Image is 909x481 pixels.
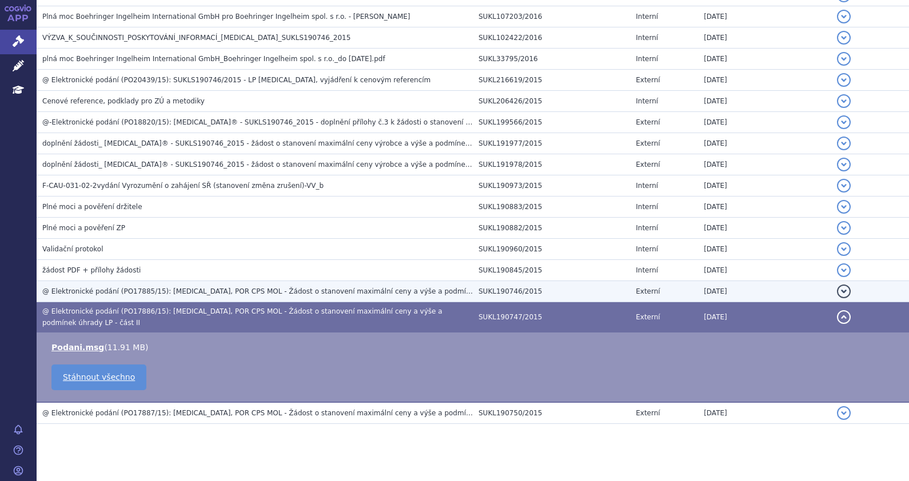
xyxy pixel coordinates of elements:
td: [DATE] [698,402,831,424]
td: SUKL216619/2015 [473,70,630,91]
span: Plné moci a pověření držitele [42,203,142,211]
td: [DATE] [698,302,831,332]
span: Interní [636,203,658,211]
li: ( ) [51,342,898,353]
span: VÝZVA_K_SOUČINNOSTI_POSKYTOVÁNÍ_INFORMACÍ_OFEV_SUKLS190746_2015 [42,34,350,42]
span: Externí [636,161,660,169]
span: @ Elektronické podání (PO17885/15): OFEV, POR CPS MOL - Žádost o stanovení maximální ceny a výše ... [42,287,543,295]
button: detail [837,158,851,171]
button: detail [837,73,851,87]
td: [DATE] [698,154,831,175]
span: Interní [636,34,658,42]
td: [DATE] [698,197,831,218]
td: [DATE] [698,175,831,197]
span: 11.91 MB [107,343,145,352]
button: detail [837,52,851,66]
button: detail [837,310,851,324]
td: SUKL199566/2015 [473,112,630,133]
button: detail [837,31,851,45]
td: [DATE] [698,281,831,302]
td: [DATE] [698,91,831,112]
td: SUKL190747/2015 [473,302,630,332]
td: SUKL191977/2015 [473,133,630,154]
span: Externí [636,409,660,417]
button: detail [837,10,851,23]
button: detail [837,200,851,214]
td: SUKL190973/2015 [473,175,630,197]
span: F-CAU-031-02-2vydání Vyrozumění o zahájení SŘ (stanovení změna zrušení)-VV_b [42,182,324,190]
span: doplnění žádosti_ OFEV® - SUKLS190746_2015 - žádost o stanovení maximální ceny výrobce a výše a p... [42,161,529,169]
td: SUKL190883/2015 [473,197,630,218]
td: SUKL190845/2015 [473,260,630,281]
td: [DATE] [698,260,831,281]
span: Plné moci a pověření ZP [42,224,125,232]
td: SUKL191978/2015 [473,154,630,175]
button: detail [837,284,851,298]
button: detail [837,94,851,108]
span: Interní [636,97,658,105]
button: detail [837,221,851,235]
td: SUKL190750/2015 [473,402,630,424]
td: [DATE] [698,133,831,154]
td: SUKL190746/2015 [473,281,630,302]
td: [DATE] [698,49,831,70]
span: Externí [636,287,660,295]
span: Interní [636,245,658,253]
span: Interní [636,55,658,63]
td: [DATE] [698,70,831,91]
span: žádost PDF + přílohy žádosti [42,266,141,274]
span: Interní [636,13,658,21]
td: SUKL102422/2016 [473,27,630,49]
span: Interní [636,224,658,232]
span: Validační protokol [42,245,103,253]
span: @ Elektronické podání (PO17886/15): OFEV, POR CPS MOL - Žádost o stanovení maximální ceny a výše ... [42,307,442,327]
span: @-Elektronické podání (PO18820/15): OFEV® - SUKLS190746_2015 - doplnění přílohy č.3 k žádosti o s... [42,118,503,126]
td: [DATE] [698,112,831,133]
span: @ Elektronické podání (PO20439/15): SUKLS190746/2015 - LP Ofev, vyjádření k cenovým referencím [42,76,430,84]
span: Externí [636,76,660,84]
button: detail [837,137,851,150]
span: plná moc Boehringer Ingelheim International GmbH_Boehringer Ingelheim spol. s r.o._do 31. 12. 201... [42,55,385,63]
span: Externí [636,139,660,147]
button: detail [837,263,851,277]
td: SUKL190882/2015 [473,218,630,239]
td: SUKL206426/2015 [473,91,630,112]
td: SUKL33795/2016 [473,49,630,70]
span: Externí [636,313,660,321]
span: @ Elektronické podání (PO17887/15): OFEV, POR CPS MOL - Žádost o stanovení maximální ceny a výše ... [42,409,547,417]
span: Interní [636,266,658,274]
a: Stáhnout všechno [51,364,146,390]
span: doplnění žádosti_ OFEV® - SUKLS190746_2015 - žádost o stanovení maximální ceny výrobce a výše a p... [42,139,532,147]
button: detail [837,406,851,420]
button: detail [837,179,851,193]
a: Podani.msg [51,343,104,352]
button: detail [837,115,851,129]
td: SUKL190960/2015 [473,239,630,260]
td: [DATE] [698,239,831,260]
span: Cenové reference, podklady pro ZÚ a metodiky [42,97,205,105]
td: [DATE] [698,218,831,239]
span: Externí [636,118,660,126]
td: [DATE] [698,27,831,49]
span: Plná moc Boehringer Ingelheim International GmbH pro Boehringer Ingelheim spol. s r.o. - nová [42,13,410,21]
td: SUKL107203/2016 [473,6,630,27]
span: Interní [636,182,658,190]
button: detail [837,242,851,256]
td: [DATE] [698,6,831,27]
